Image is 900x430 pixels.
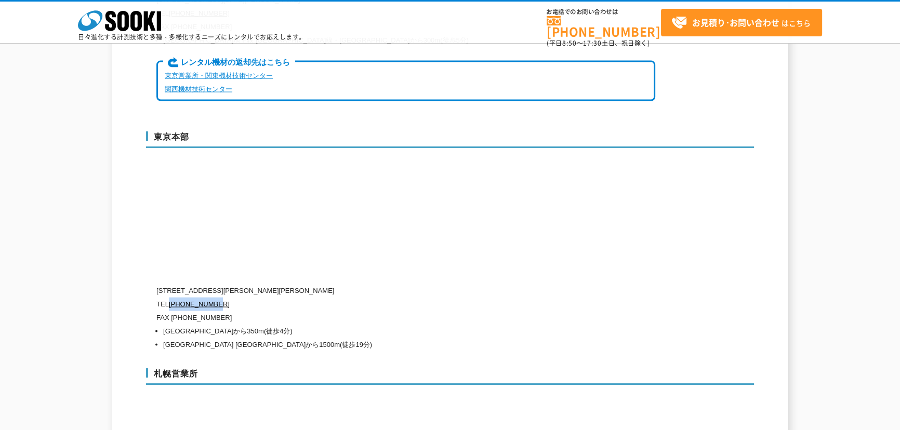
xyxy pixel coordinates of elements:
span: はこちら [671,15,811,31]
span: お電話でのお問い合わせは [547,9,661,15]
h3: 東京本部 [146,131,754,148]
a: 関西機材技術センター [165,85,232,93]
h3: 札幌営業所 [146,368,754,385]
span: 8:50 [562,38,577,48]
a: 東京営業所・関東機材技術センター [165,72,273,79]
a: [PHONE_NUMBER] [169,300,230,308]
strong: お見積り･お問い合わせ [692,16,779,29]
span: レンタル機材の返却先はこちら [163,57,295,69]
li: [GEOGRAPHIC_DATA] [GEOGRAPHIC_DATA]から1500m(徒歩19分) [163,338,655,352]
a: [PHONE_NUMBER] [547,16,661,37]
p: FAX [PHONE_NUMBER] [156,311,655,325]
li: [GEOGRAPHIC_DATA]から350m(徒歩4分) [163,325,655,338]
p: TEL [156,298,655,311]
p: [STREET_ADDRESS][PERSON_NAME][PERSON_NAME] [156,284,655,298]
a: お見積り･お問い合わせはこちら [661,9,822,36]
p: 日々進化する計測技術と多種・多様化するニーズにレンタルでお応えします。 [78,34,306,40]
span: 17:30 [583,38,602,48]
span: (平日 ～ 土日、祝日除く) [547,38,650,48]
